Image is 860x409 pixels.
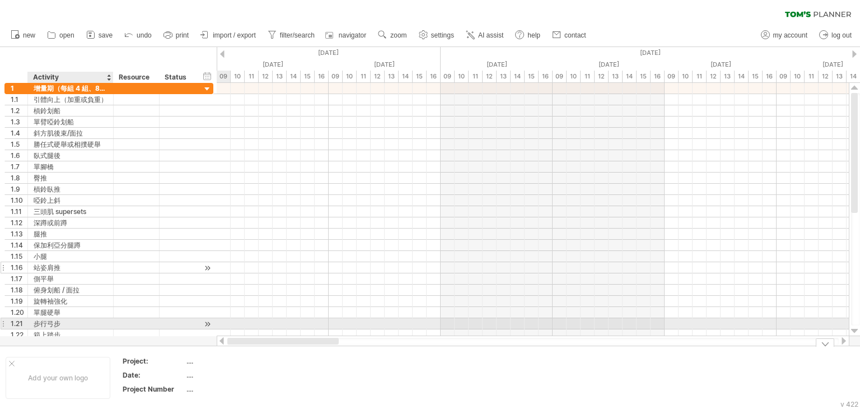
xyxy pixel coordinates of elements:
[527,31,540,39] span: help
[123,384,184,394] div: Project Number
[478,31,503,39] span: AI assist
[280,31,315,39] span: filter/search
[34,117,107,127] div: 單臂啞鈴划船
[707,71,721,82] div: 12
[416,28,457,43] a: settings
[11,139,27,150] div: 1.5
[273,71,287,82] div: 13
[371,71,385,82] div: 12
[198,28,259,43] a: import / export
[609,71,623,82] div: 13
[816,28,855,43] a: log out
[34,173,107,183] div: 臀推
[564,31,586,39] span: contact
[34,307,107,318] div: 單腿硬舉
[123,356,184,366] div: Project:
[511,71,525,82] div: 14
[83,28,116,43] a: save
[11,217,27,228] div: 1.12
[34,128,107,138] div: 斜方肌後束/面拉
[265,28,318,43] a: filter/search
[413,71,427,82] div: 15
[791,71,805,82] div: 10
[186,356,281,366] div: ....
[11,262,27,273] div: 1.16
[11,307,27,318] div: 1.20
[6,357,110,399] div: Add your own logo
[831,31,852,39] span: log out
[34,296,107,306] div: 旋轉袖強化
[202,262,213,274] div: scroll to activity
[735,71,749,82] div: 14
[512,28,544,43] a: help
[34,161,107,172] div: 單腳橋
[11,105,27,116] div: 1.2
[11,195,27,206] div: 1.10
[34,262,107,273] div: 站姿肩推
[581,71,595,82] div: 11
[343,71,357,82] div: 10
[59,31,74,39] span: open
[34,206,107,217] div: 三頭肌 supersets
[11,229,27,239] div: 1.13
[34,83,107,94] div: 增量期（每組 4 組、8–10 次；提高負重與總量）
[777,71,791,82] div: 09
[34,285,107,295] div: 俯身划船 / 面拉
[11,296,27,306] div: 1.19
[469,71,483,82] div: 11
[202,318,213,330] div: scroll to activity
[119,72,153,83] div: Resource
[427,71,441,82] div: 16
[33,72,107,83] div: Activity
[11,150,27,161] div: 1.6
[399,71,413,82] div: 14
[213,31,256,39] span: import / export
[231,71,245,82] div: 10
[329,59,441,71] div: Friday, 31 October 2025
[34,139,107,150] div: 勝任式硬舉或相撲硬舉
[749,71,763,82] div: 15
[217,71,231,82] div: 09
[11,251,27,262] div: 1.15
[567,71,581,82] div: 10
[390,31,406,39] span: zoom
[11,128,27,138] div: 1.4
[431,31,454,39] span: settings
[186,370,281,380] div: ....
[23,31,35,39] span: new
[121,28,155,43] a: undo
[637,71,651,82] div: 15
[315,71,329,82] div: 16
[763,71,777,82] div: 16
[11,173,27,183] div: 1.8
[287,71,301,82] div: 14
[34,94,107,105] div: 引體向上（加重或負重）
[34,329,107,340] div: 箱上踏步
[357,71,371,82] div: 11
[34,184,107,194] div: 槓鈴臥推
[553,59,665,71] div: Sunday, 2 November 2025
[301,71,315,82] div: 15
[34,150,107,161] div: 臥式腿後
[553,71,567,82] div: 09
[11,83,27,94] div: 1
[11,161,27,172] div: 1.7
[34,229,107,239] div: 腿推
[441,59,553,71] div: Saturday, 1 November 2025
[483,71,497,82] div: 12
[11,184,27,194] div: 1.9
[217,59,329,71] div: Thursday, 30 October 2025
[375,28,410,43] a: zoom
[44,28,78,43] a: open
[329,71,343,82] div: 09
[11,285,27,295] div: 1.18
[721,71,735,82] div: 13
[816,338,834,347] div: hide legend
[34,105,107,116] div: 槓鈴划船
[693,71,707,82] div: 11
[679,71,693,82] div: 10
[161,28,192,43] a: print
[773,31,807,39] span: my account
[805,71,819,82] div: 11
[651,71,665,82] div: 16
